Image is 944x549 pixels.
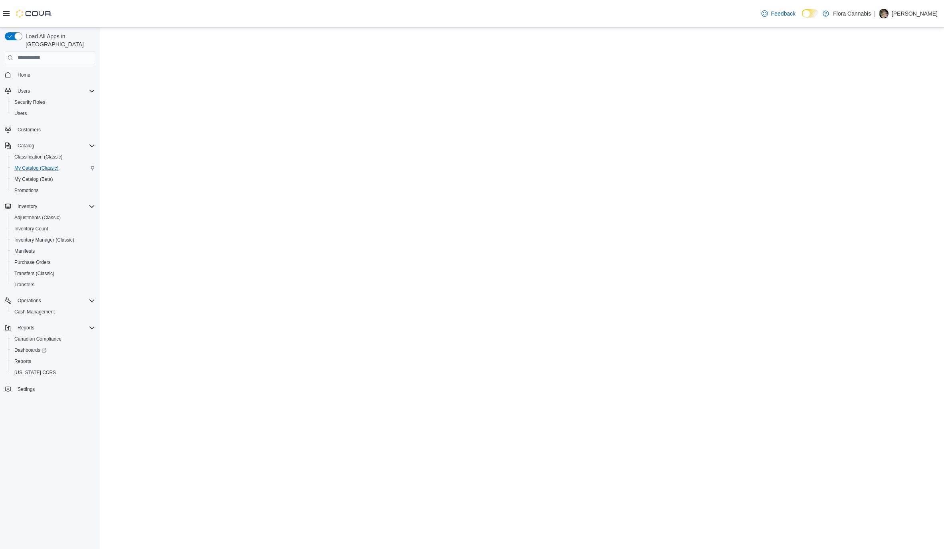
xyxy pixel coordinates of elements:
[18,297,41,304] span: Operations
[14,176,53,182] span: My Catalog (Beta)
[11,307,58,317] a: Cash Management
[11,109,95,118] span: Users
[11,235,95,245] span: Inventory Manager (Classic)
[11,213,64,222] a: Adjustments (Classic)
[14,70,95,80] span: Home
[14,323,38,333] button: Reports
[14,281,34,288] span: Transfers
[11,280,95,289] span: Transfers
[11,246,95,256] span: Manifests
[14,202,95,211] span: Inventory
[14,270,54,277] span: Transfers (Classic)
[14,165,59,171] span: My Catalog (Classic)
[14,110,27,117] span: Users
[758,6,799,22] a: Feedback
[11,186,42,195] a: Promotions
[18,386,35,392] span: Settings
[18,72,30,78] span: Home
[2,69,98,81] button: Home
[833,9,871,18] p: Flora Cannabis
[2,124,98,135] button: Customers
[874,9,876,18] p: |
[8,151,98,163] button: Classification (Classic)
[11,269,58,278] a: Transfers (Classic)
[11,163,62,173] a: My Catalog (Classic)
[11,224,52,234] a: Inventory Count
[14,384,95,394] span: Settings
[11,224,95,234] span: Inventory Count
[11,97,48,107] a: Security Roles
[14,141,37,151] button: Catalog
[8,234,98,246] button: Inventory Manager (Classic)
[11,258,95,267] span: Purchase Orders
[14,296,95,305] span: Operations
[14,336,61,342] span: Canadian Compliance
[14,187,39,194] span: Promotions
[8,367,98,378] button: [US_STATE] CCRS
[2,295,98,306] button: Operations
[18,88,30,94] span: Users
[14,226,48,232] span: Inventory Count
[11,97,95,107] span: Security Roles
[11,345,95,355] span: Dashboards
[11,152,95,162] span: Classification (Classic)
[11,186,95,195] span: Promotions
[11,269,95,278] span: Transfers (Classic)
[11,246,38,256] a: Manifests
[14,125,95,135] span: Customers
[2,85,98,97] button: Users
[14,70,34,80] a: Home
[8,108,98,119] button: Users
[22,32,95,48] span: Load All Apps in [GEOGRAPHIC_DATA]
[11,258,54,267] a: Purchase Orders
[8,223,98,234] button: Inventory Count
[14,309,55,315] span: Cash Management
[11,357,95,366] span: Reports
[14,369,56,376] span: [US_STATE] CCRS
[14,154,63,160] span: Classification (Classic)
[11,357,34,366] a: Reports
[2,201,98,212] button: Inventory
[11,345,50,355] a: Dashboards
[18,127,41,133] span: Customers
[2,140,98,151] button: Catalog
[14,296,44,305] button: Operations
[11,280,38,289] a: Transfers
[14,259,51,266] span: Purchase Orders
[8,356,98,367] button: Reports
[879,9,888,18] div: Brodie Newman
[14,125,44,135] a: Customers
[11,368,95,377] span: Washington CCRS
[11,235,77,245] a: Inventory Manager (Classic)
[8,212,98,223] button: Adjustments (Classic)
[14,99,45,105] span: Security Roles
[2,322,98,333] button: Reports
[8,185,98,196] button: Promotions
[11,213,95,222] span: Adjustments (Classic)
[892,9,938,18] p: [PERSON_NAME]
[11,334,95,344] span: Canadian Compliance
[18,143,34,149] span: Catalog
[14,86,95,96] span: Users
[18,203,37,210] span: Inventory
[14,237,74,243] span: Inventory Manager (Classic)
[16,10,52,18] img: Cova
[14,358,31,365] span: Reports
[11,334,65,344] a: Canadian Compliance
[14,202,40,211] button: Inventory
[11,174,56,184] a: My Catalog (Beta)
[11,152,66,162] a: Classification (Classic)
[8,97,98,108] button: Security Roles
[8,268,98,279] button: Transfers (Classic)
[14,323,95,333] span: Reports
[8,163,98,174] button: My Catalog (Classic)
[8,174,98,185] button: My Catalog (Beta)
[8,246,98,257] button: Manifests
[18,325,34,331] span: Reports
[14,141,95,151] span: Catalog
[8,333,98,345] button: Canadian Compliance
[14,214,61,221] span: Adjustments (Classic)
[8,306,98,317] button: Cash Management
[8,345,98,356] a: Dashboards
